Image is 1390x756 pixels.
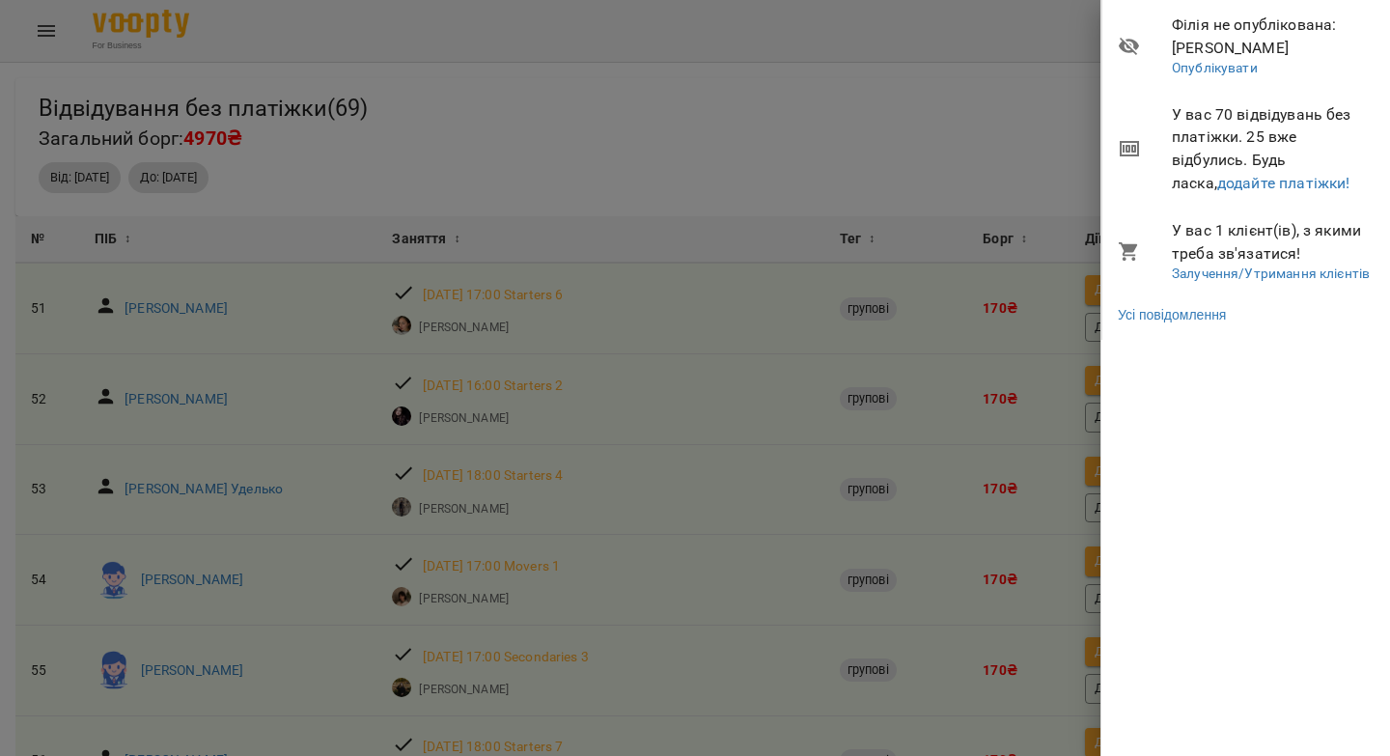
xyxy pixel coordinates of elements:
a: Залучення/Утримання клієнтів [1172,266,1370,281]
span: У вас 1 клієнт(ів), з якими треба зв'язатися! [1172,219,1376,265]
a: Опублікувати [1172,60,1258,75]
a: додайте платіжки! [1217,174,1350,192]
a: Усі повідомлення [1118,305,1226,324]
span: У вас 70 відвідувань без платіжки. 25 вже відбулись. Будь ласка, [1172,103,1376,194]
span: Філія не опублікована : [PERSON_NAME] [1172,14,1376,59]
